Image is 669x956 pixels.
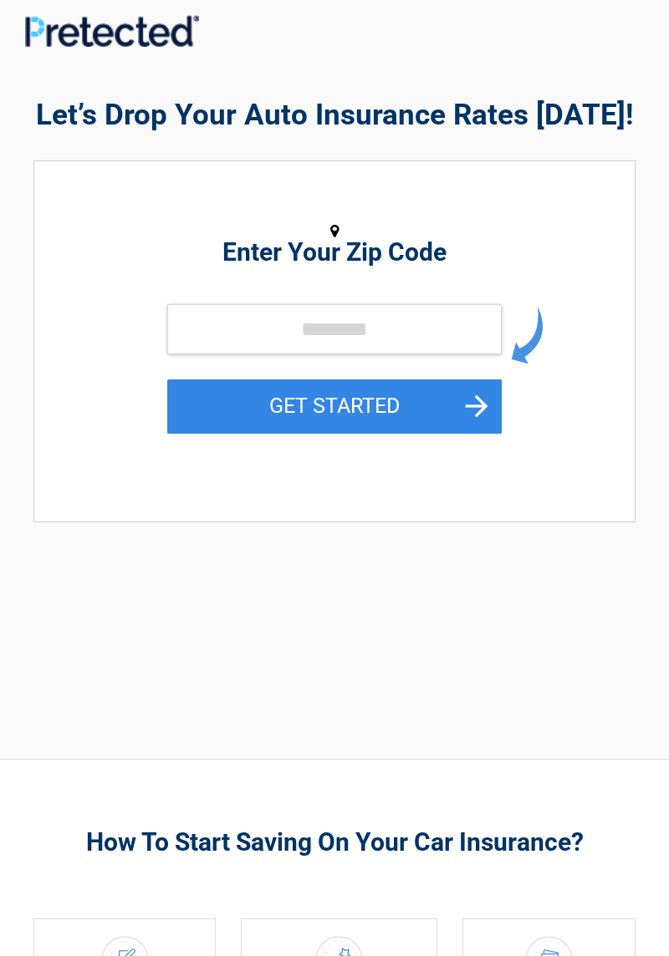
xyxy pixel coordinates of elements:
[33,95,636,135] h2: Let’s Drop Your Auto Insurance Rates [DATE]!
[511,307,543,364] img: arrow
[25,15,199,47] img: Main Logo
[43,242,626,262] h2: Enter Your Zip Code
[167,379,502,434] button: GET STARTED
[33,826,636,858] h3: How To Start Saving On Your Car Insurance?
